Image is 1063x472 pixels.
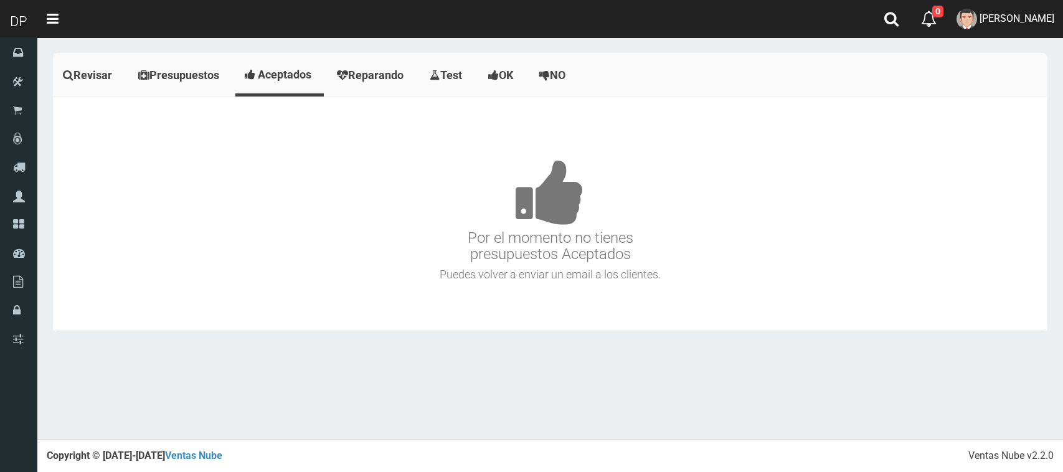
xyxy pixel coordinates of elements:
span: [PERSON_NAME] [980,12,1054,24]
span: OK [499,68,513,82]
h3: Por el momento no tienes presupuestos Aceptados [56,122,1044,263]
span: 0 [932,6,943,17]
a: Presupuestos [128,56,232,95]
span: NO [550,68,565,82]
a: Test [420,56,475,95]
a: NO [529,56,579,95]
div: Ventas Nube v2.2.0 [968,449,1054,463]
a: Reparando [327,56,417,95]
a: Ventas Nube [165,450,222,461]
a: OK [478,56,526,95]
span: Aceptados [258,68,311,81]
a: Revisar [53,56,125,95]
h4: Puedes volver a enviar un email a los clientes. [56,268,1044,281]
span: Test [440,68,462,82]
a: Aceptados [235,56,324,93]
span: Reparando [348,68,404,82]
span: Revisar [73,68,112,82]
img: User Image [957,9,977,29]
strong: Copyright © [DATE]-[DATE] [47,450,222,461]
span: Presupuestos [149,68,219,82]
